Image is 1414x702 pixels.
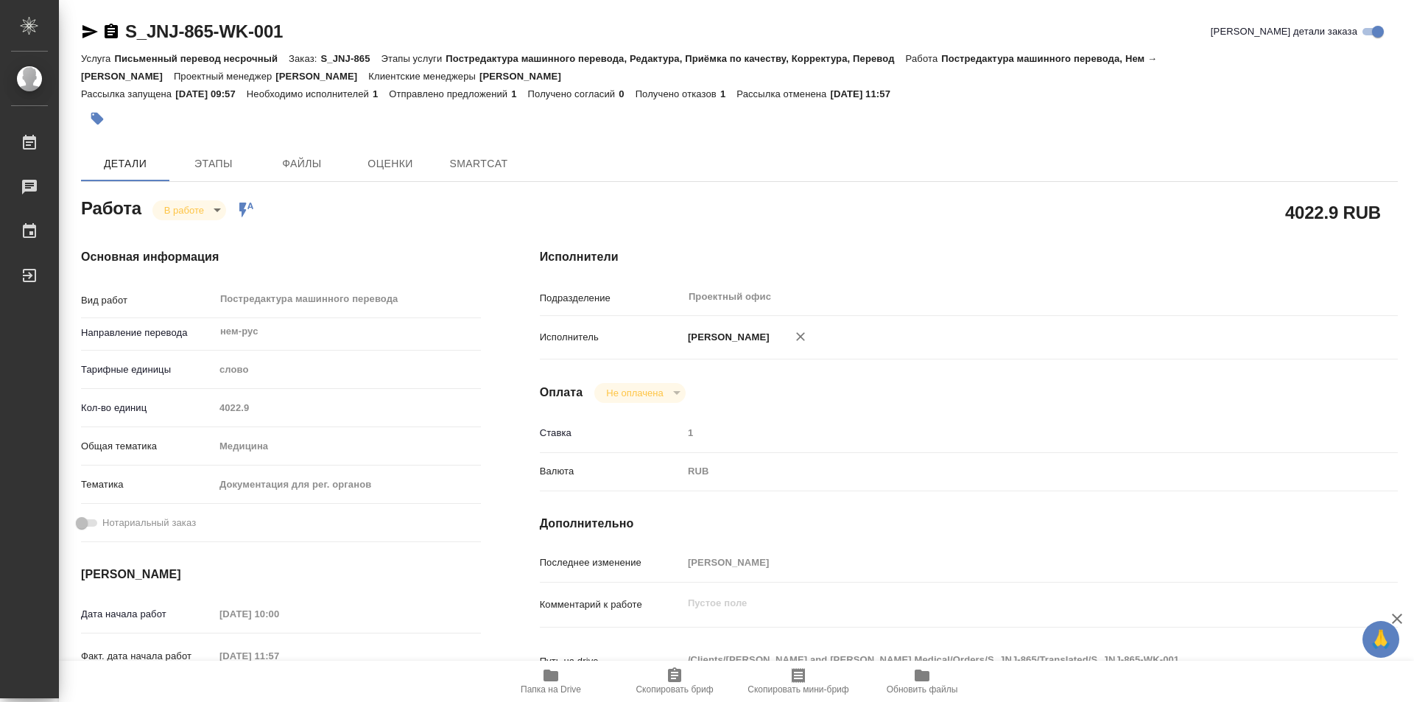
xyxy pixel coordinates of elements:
[683,422,1326,443] input: Пустое поле
[81,607,214,622] p: Дата начала работ
[102,516,196,530] span: Нотариальный заказ
[114,53,289,64] p: Письменный перевод несрочный
[81,326,214,340] p: Направление перевода
[275,71,368,82] p: [PERSON_NAME]
[175,88,247,99] p: [DATE] 09:57
[214,434,481,459] div: Медицина
[540,291,683,306] p: Подразделение
[636,88,720,99] p: Получено отказов
[214,472,481,497] div: Документация для рег. органов
[368,71,479,82] p: Клиентские менеджеры
[602,387,667,399] button: Не оплачена
[683,647,1326,673] textarea: /Clients/[PERSON_NAME] and [PERSON_NAME] Medical/Orders/S_JNJ-865/Translated/S_JNJ-865-WK-001
[174,71,275,82] p: Проектный менеджер
[443,155,514,173] span: SmartCat
[887,684,958,695] span: Обновить файлы
[683,552,1326,573] input: Пустое поле
[81,362,214,377] p: Тарифные единицы
[289,53,320,64] p: Заказ:
[540,464,683,479] p: Валюта
[90,155,161,173] span: Детали
[860,661,984,702] button: Обновить файлы
[511,88,527,99] p: 1
[81,23,99,41] button: Скопировать ссылку для ЯМессенджера
[1285,200,1381,225] h2: 4022.9 RUB
[355,155,426,173] span: Оценки
[1362,621,1399,658] button: 🙏
[489,661,613,702] button: Папка на Drive
[381,53,446,64] p: Этапы услуги
[214,603,343,625] input: Пустое поле
[683,330,770,345] p: [PERSON_NAME]
[906,53,942,64] p: Работа
[320,53,381,64] p: S_JNJ-865
[540,426,683,440] p: Ставка
[830,88,901,99] p: [DATE] 11:57
[247,88,373,99] p: Необходимо исполнителей
[540,597,683,612] p: Комментарий к работе
[736,661,860,702] button: Скопировать мини-бриф
[214,645,343,667] input: Пустое поле
[636,684,713,695] span: Скопировать бриф
[540,330,683,345] p: Исполнитель
[152,200,226,220] div: В работе
[528,88,619,99] p: Получено согласий
[1211,24,1357,39] span: [PERSON_NAME] детали заказа
[81,649,214,664] p: Факт. дата начала работ
[613,661,736,702] button: Скопировать бриф
[373,88,389,99] p: 1
[540,384,583,401] h4: Оплата
[540,654,683,669] p: Путь на drive
[540,248,1398,266] h4: Исполнители
[81,477,214,492] p: Тематика
[214,357,481,382] div: слово
[160,204,208,217] button: В работе
[81,102,113,135] button: Добавить тэг
[720,88,736,99] p: 1
[81,401,214,415] p: Кол-во единиц
[748,684,848,695] span: Скопировать мини-бриф
[540,555,683,570] p: Последнее изменение
[178,155,249,173] span: Этапы
[736,88,830,99] p: Рассылка отменена
[81,53,114,64] p: Услуга
[784,320,817,353] button: Удалить исполнителя
[214,397,481,418] input: Пустое поле
[81,439,214,454] p: Общая тематика
[446,53,905,64] p: Постредактура машинного перевода, Редактура, Приёмка по качеству, Корректура, Перевод
[102,23,120,41] button: Скопировать ссылку
[267,155,337,173] span: Файлы
[81,566,481,583] h4: [PERSON_NAME]
[81,293,214,308] p: Вид работ
[1368,624,1393,655] span: 🙏
[521,684,581,695] span: Папка на Drive
[389,88,511,99] p: Отправлено предложений
[540,515,1398,533] h4: Дополнительно
[81,194,141,220] h2: Работа
[594,383,685,403] div: В работе
[81,248,481,266] h4: Основная информация
[81,88,175,99] p: Рассылка запущена
[619,88,635,99] p: 0
[125,21,283,41] a: S_JNJ-865-WK-001
[683,459,1326,484] div: RUB
[479,71,572,82] p: [PERSON_NAME]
